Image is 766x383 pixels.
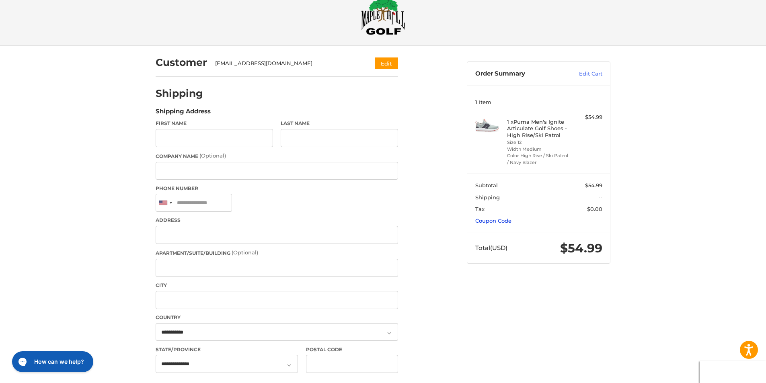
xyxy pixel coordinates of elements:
[598,194,602,201] span: --
[507,119,569,138] h4: 1 x Puma Men's Ignite Articulate Golf Shoes - High Rise/Ski Patrol
[571,113,602,121] div: $54.99
[475,99,602,105] h3: 1 Item
[306,346,398,353] label: Postal Code
[585,182,602,188] span: $54.99
[156,314,398,321] label: Country
[281,120,398,127] label: Last Name
[156,152,398,160] label: Company Name
[156,346,298,353] label: State/Province
[475,244,507,252] span: Total (USD)
[507,139,569,146] li: Size 12
[475,206,485,212] span: Tax
[156,107,211,120] legend: Shipping Address
[475,182,498,188] span: Subtotal
[507,152,569,166] li: Color High Rise / Ski Patrol / Navy Blazer
[587,206,602,212] span: $0.00
[156,282,398,289] label: City
[232,249,258,256] small: (Optional)
[156,185,398,192] label: Phone Number
[700,361,766,383] iframe: Google Customer Reviews
[475,217,511,224] a: Coupon Code
[215,59,359,68] div: [EMAIL_ADDRESS][DOMAIN_NAME]
[475,194,500,201] span: Shipping
[156,249,398,257] label: Apartment/Suite/Building
[199,152,226,159] small: (Optional)
[156,120,273,127] label: First Name
[156,56,207,69] h2: Customer
[562,70,602,78] a: Edit Cart
[8,348,96,375] iframe: Gorgias live chat messenger
[375,57,398,69] button: Edit
[560,241,602,256] span: $54.99
[156,217,398,224] label: Address
[507,146,569,153] li: Width Medium
[475,70,562,78] h3: Order Summary
[156,194,175,211] div: United States: +1
[156,87,203,100] h2: Shipping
